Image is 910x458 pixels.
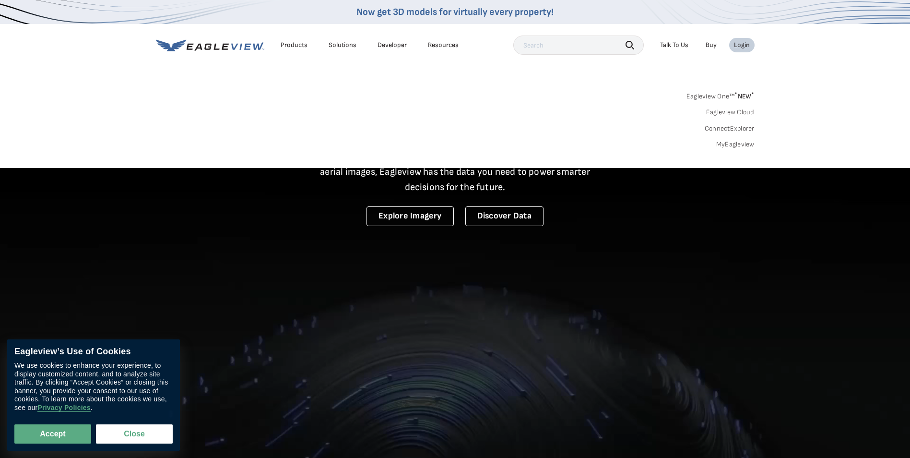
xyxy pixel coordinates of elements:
div: Products [281,41,307,49]
a: Discover Data [465,206,544,226]
button: Close [96,424,173,444]
a: Eagleview One™*NEW* [686,89,755,100]
button: Accept [14,424,91,444]
a: ConnectExplorer [705,124,755,133]
div: Resources [428,41,459,49]
a: Eagleview Cloud [706,108,755,117]
a: Explore Imagery [366,206,454,226]
div: We use cookies to enhance your experience, to display customized content, and to analyze site tra... [14,362,173,412]
a: MyEagleview [716,140,755,149]
div: Solutions [329,41,356,49]
div: Talk To Us [660,41,688,49]
p: A new era starts here. Built on more than 3.5 billion high-resolution aerial images, Eagleview ha... [308,149,602,195]
a: Developer [378,41,407,49]
div: Login [734,41,750,49]
span: NEW [734,92,754,100]
div: Eagleview’s Use of Cookies [14,347,173,357]
a: Now get 3D models for virtually every property! [356,6,554,18]
a: Privacy Policies [37,404,90,412]
input: Search [513,36,644,55]
a: Buy [706,41,717,49]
